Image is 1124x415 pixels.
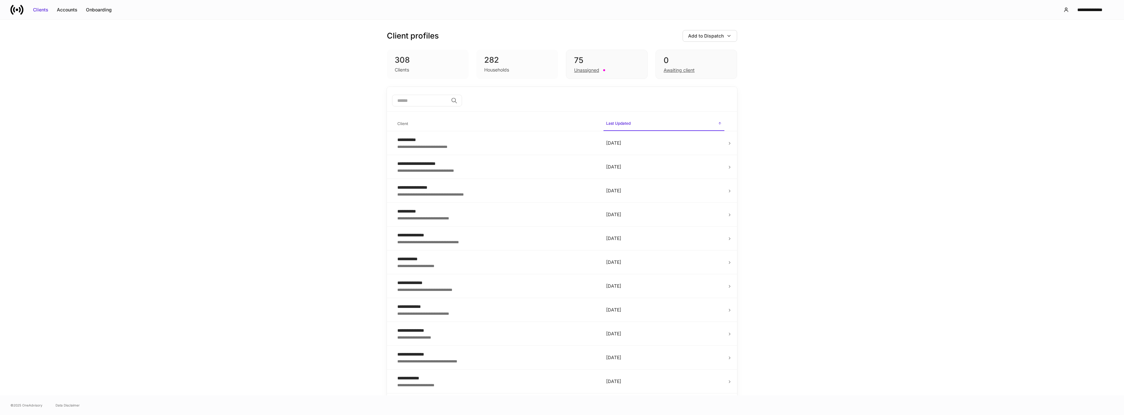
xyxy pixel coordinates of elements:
div: 75Unassigned [566,50,648,79]
p: [DATE] [606,354,722,361]
p: [DATE] [606,187,722,194]
div: 308 [395,55,461,65]
p: [DATE] [606,283,722,289]
p: [DATE] [606,378,722,385]
p: [DATE] [606,259,722,265]
button: Onboarding [82,5,116,15]
div: 75 [574,55,639,66]
div: 0Awaiting client [655,50,737,79]
p: [DATE] [606,330,722,337]
div: 282 [484,55,550,65]
h6: Client [397,120,408,127]
div: Accounts [57,7,77,13]
p: [DATE] [606,211,722,218]
h3: Client profiles [387,31,439,41]
p: [DATE] [606,140,722,146]
p: [DATE] [606,235,722,242]
div: Clients [33,7,48,13]
span: Last Updated [603,117,724,131]
span: Client [395,117,598,131]
button: Accounts [53,5,82,15]
div: Onboarding [86,7,112,13]
button: Clients [29,5,53,15]
div: Awaiting client [664,67,695,73]
div: 0 [664,55,729,66]
div: Households [484,67,509,73]
div: Add to Dispatch [688,33,724,39]
button: Add to Dispatch [683,30,737,42]
a: Data Disclaimer [56,403,80,408]
h6: Last Updated [606,120,631,126]
p: [DATE] [606,164,722,170]
div: Unassigned [574,67,599,73]
div: Clients [395,67,409,73]
p: [DATE] [606,307,722,313]
span: © 2025 OneAdvisory [10,403,42,408]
